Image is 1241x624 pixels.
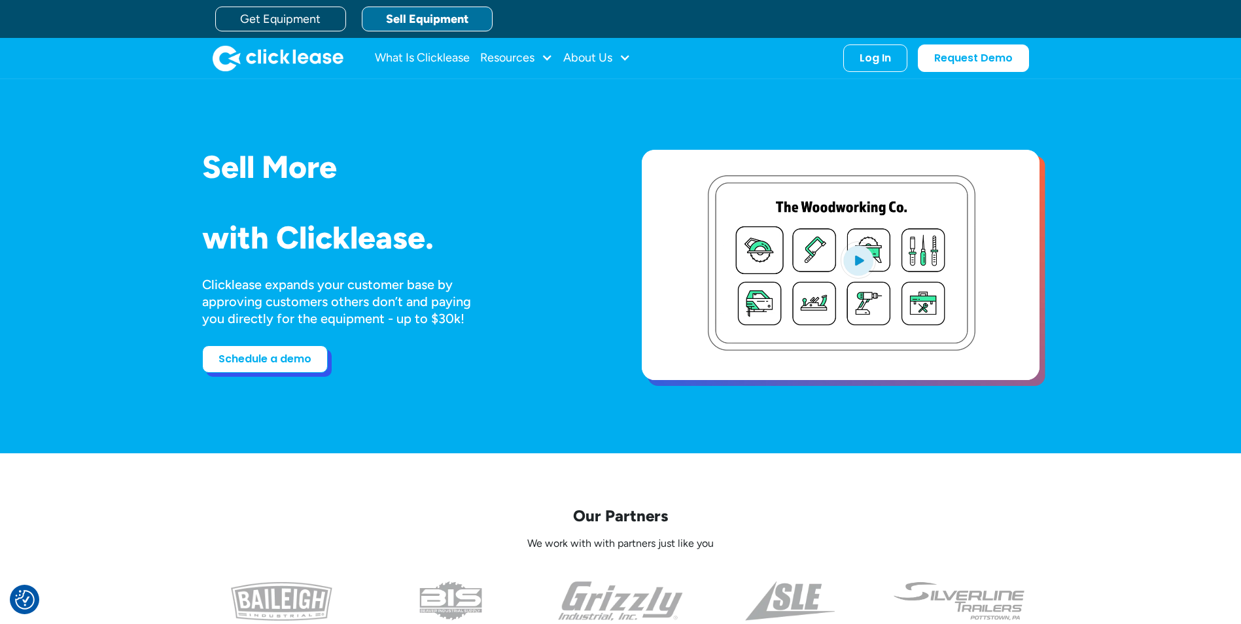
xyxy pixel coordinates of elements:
a: Sell Equipment [362,7,493,31]
p: Our Partners [202,506,1040,526]
div: Log In [860,52,891,65]
h1: Sell More [202,150,600,184]
a: Get Equipment [215,7,346,31]
p: We work with with partners just like you [202,537,1040,551]
div: About Us [563,45,631,71]
a: Schedule a demo [202,345,328,373]
button: Consent Preferences [15,590,35,610]
img: Clicklease logo [213,45,343,71]
img: undefined [892,581,1026,621]
div: Resources [480,45,553,71]
img: baileigh logo [231,581,332,621]
img: the logo for beaver industrial supply [419,581,482,621]
a: What Is Clicklease [375,45,470,71]
img: Blue play button logo on a light blue circular background [841,241,876,278]
a: open lightbox [642,150,1040,380]
h1: with Clicklease. [202,220,600,255]
a: home [213,45,343,71]
div: Clicklease expands your customer base by approving customers others don’t and paying you directly... [202,276,495,327]
img: a black and white photo of the side of a triangle [745,581,835,621]
img: Revisit consent button [15,590,35,610]
img: the grizzly industrial inc logo [558,581,683,621]
a: Request Demo [918,44,1029,72]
